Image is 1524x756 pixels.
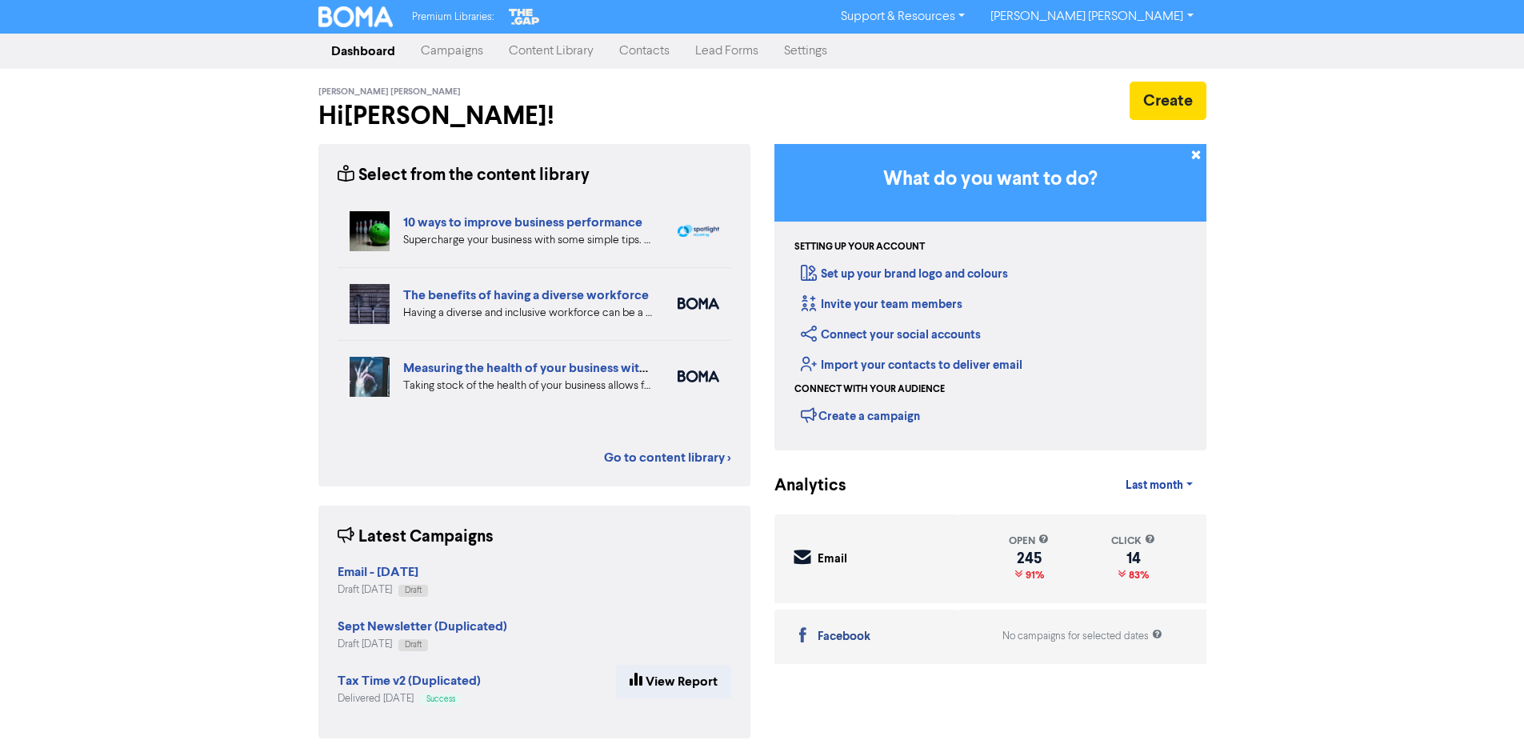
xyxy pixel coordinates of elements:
img: boma [678,298,719,310]
div: 245 [1009,552,1049,565]
a: Tax Time v2 (Duplicated) [338,675,481,688]
div: No campaigns for selected dates [1002,629,1162,644]
a: Dashboard [318,35,408,67]
img: The Gap [506,6,542,27]
img: spotlight [678,225,719,238]
div: 14 [1111,552,1155,565]
a: Invite your team members [801,297,962,312]
span: [PERSON_NAME] [PERSON_NAME] [318,86,461,98]
a: Connect your social accounts [801,327,981,342]
a: Lead Forms [682,35,771,67]
div: Latest Campaigns [338,525,494,550]
a: Set up your brand logo and colours [801,266,1008,282]
span: Success [426,695,455,703]
div: Taking stock of the health of your business allows for more effective planning, early warning abo... [403,378,654,394]
img: boma_accounting [678,370,719,382]
div: open [1009,534,1049,549]
button: Create [1130,82,1206,120]
strong: Email - [DATE] [338,564,418,580]
strong: Tax Time v2 (Duplicated) [338,673,481,689]
div: Getting Started in BOMA [774,144,1206,450]
a: Support & Resources [828,4,978,30]
div: Supercharge your business with some simple tips. Eliminate distractions & bad customers, get a pl... [403,232,654,249]
div: Select from the content library [338,163,590,188]
span: 91% [1022,569,1044,582]
a: 10 ways to improve business performance [403,214,642,230]
a: View Report [616,665,731,698]
a: Last month [1113,470,1206,502]
img: BOMA Logo [318,6,394,27]
div: click [1111,534,1155,549]
div: Connect with your audience [794,382,945,397]
span: Premium Libraries: [412,12,494,22]
a: Settings [771,35,840,67]
a: The benefits of having a diverse workforce [403,287,649,303]
h3: What do you want to do? [798,168,1182,191]
div: Draft [DATE] [338,582,428,598]
a: Go to content library > [604,448,731,467]
span: 83% [1126,569,1149,582]
strong: Sept Newsletter (Duplicated) [338,618,507,634]
div: Email [818,550,847,569]
div: Create a campaign [801,403,920,427]
a: Measuring the health of your business with ratio measures [403,360,733,376]
a: Campaigns [408,35,496,67]
div: Facebook [818,628,870,646]
span: Draft [405,641,422,649]
a: Sept Newsletter (Duplicated) [338,621,507,634]
div: Delivered [DATE] [338,691,481,706]
a: Contacts [606,35,682,67]
span: Draft [405,586,422,594]
a: Import your contacts to deliver email [801,358,1022,373]
div: Having a diverse and inclusive workforce can be a major boost for your business. We list four of ... [403,305,654,322]
a: Content Library [496,35,606,67]
a: [PERSON_NAME] [PERSON_NAME] [978,4,1206,30]
h2: Hi [PERSON_NAME] ! [318,101,750,131]
div: Setting up your account [794,240,925,254]
div: Analytics [774,474,826,498]
div: Draft [DATE] [338,637,507,652]
span: Last month [1126,478,1183,493]
a: Email - [DATE] [338,566,418,579]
